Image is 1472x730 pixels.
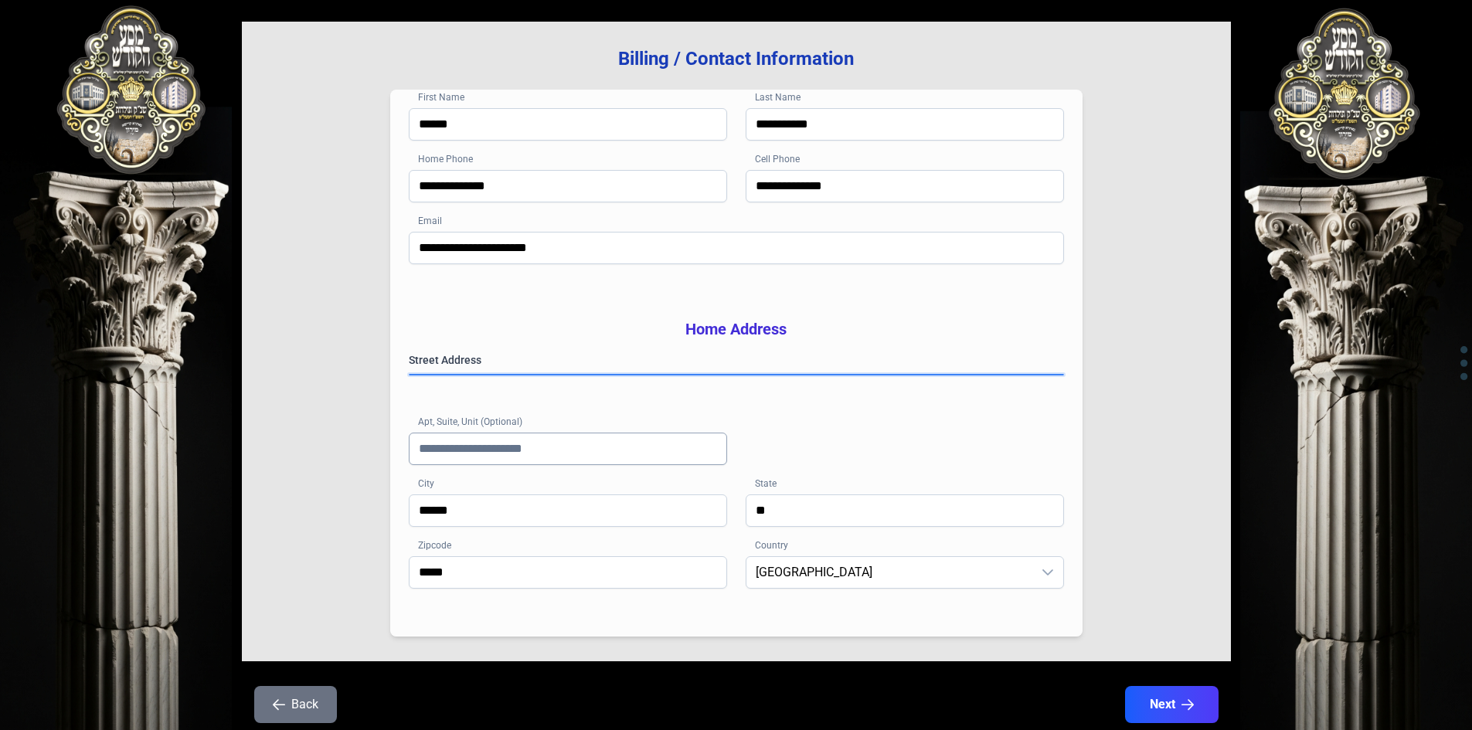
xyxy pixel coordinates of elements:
[1125,686,1219,723] button: Next
[409,318,1064,340] h3: Home Address
[254,686,337,723] button: Back
[267,46,1206,71] h3: Billing / Contact Information
[409,352,1064,368] label: Street Address
[1032,557,1063,588] div: dropdown trigger
[746,557,1032,588] span: United States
